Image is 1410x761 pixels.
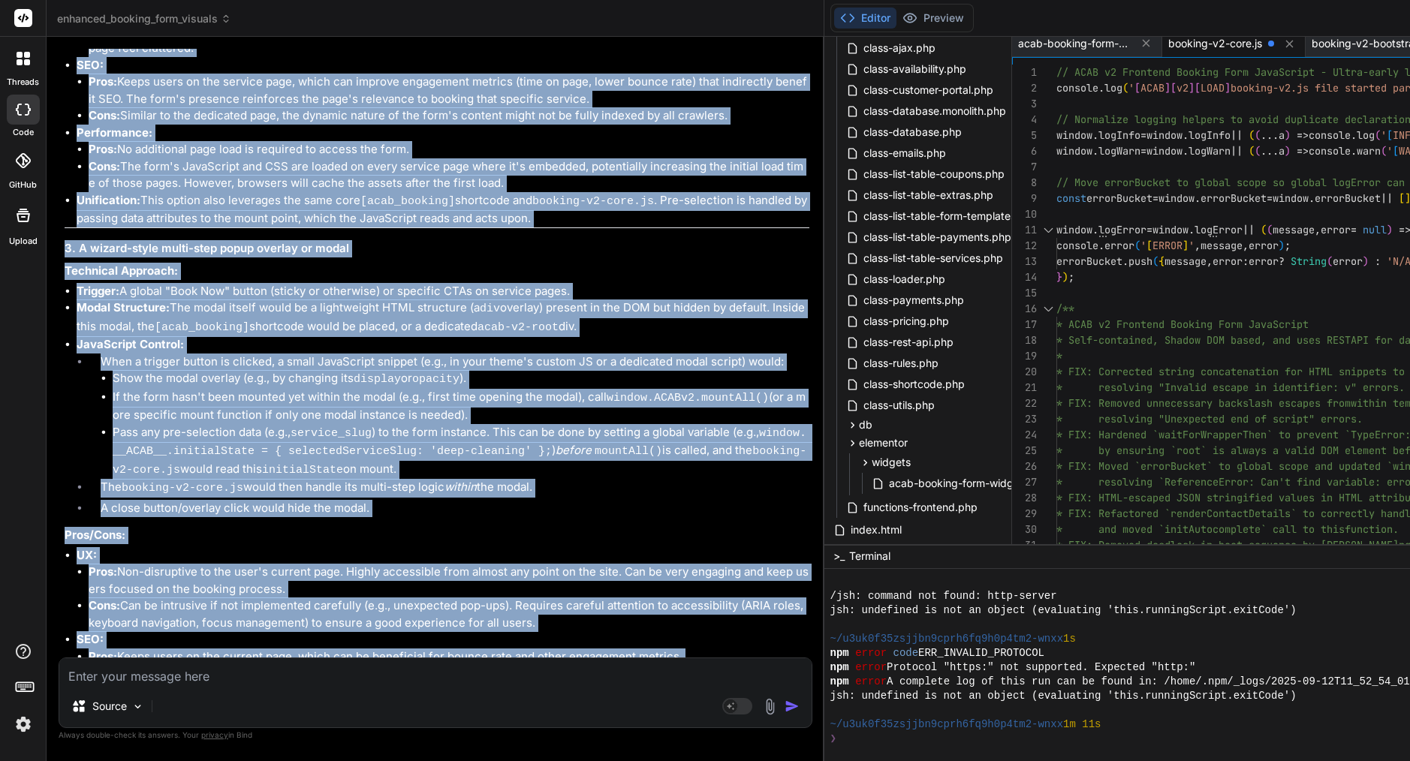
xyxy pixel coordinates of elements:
span: ' [1189,239,1195,252]
span: || [1243,223,1255,236]
span: ( [1152,254,1158,268]
div: 29 [1012,506,1037,522]
span: Terminal [849,549,890,564]
span: errorBucket [1056,254,1122,268]
span: error [1213,254,1243,268]
span: ❯ [830,732,836,746]
div: 19 [1012,348,1037,364]
span: => [1297,128,1309,142]
div: 8 [1012,175,1037,191]
code: div [480,302,500,315]
span: a [1279,144,1285,158]
span: ] [1183,239,1189,252]
em: within [444,480,477,494]
code: service_slug [291,427,372,440]
button: Editor [834,8,896,29]
div: 10 [1012,206,1037,222]
code: initialState [262,464,343,477]
span: widgets [872,455,911,470]
span: ) [1285,128,1291,142]
strong: SEO: [77,58,104,72]
span: ( [1267,223,1273,236]
span: ] [1164,81,1170,95]
strong: Modal Structure: [77,300,170,314]
span: logInfo [1098,128,1140,142]
strong: Unification: [77,193,140,207]
span: ) [1363,254,1369,268]
li: The form's JavaScript and CSS are loaded on every service page where it's embedded, potentially i... [89,158,809,192]
button: Preview [896,8,970,29]
span: ' [1140,239,1146,252]
span: * FIX: Refactored `renderContactDetails` to corre [1056,507,1351,520]
span: . [1189,223,1195,236]
span: logWarn [1189,144,1231,158]
img: Pick Models [131,700,144,713]
span: class-database.monolith.php [862,102,1008,120]
span: v2 [1177,81,1189,95]
span: * FIX: Removed deadlock in boot sequence by [PERSON_NAME] [1056,538,1399,552]
span: jsh: undefined is not an object (evaluating 'this.runningScript.exitCode') [830,603,1297,618]
li: This option also leverages the same core shortcode and . Pre-selection is handled by passing data... [77,192,809,227]
li: Non-disruptive to the user's current page. Highly accessible from almost any point on the site. C... [89,564,809,597]
span: * resolving "Invalid escape in identifier: v [1056,380,1351,394]
span: class-customer-portal.php [862,81,995,99]
span: enhanced_booking_form_visuals [57,11,231,26]
code: display [354,373,401,386]
li: Keeps users on the current page, which can be beneficial for bounce rate and other engagement met... [89,648,809,666]
div: 25 [1012,443,1037,459]
div: 1 [1012,65,1037,80]
p: Source [92,699,127,714]
span: ( [1134,239,1140,252]
span: [ [1195,81,1201,95]
span: ( [1375,128,1381,142]
span: elementor [859,435,908,450]
strong: UX: [77,548,97,562]
span: ( [1255,128,1261,142]
span: window [1146,144,1183,158]
span: ] [1189,81,1195,95]
span: * FIX: Removed unnecessary backslash escapes from [1056,396,1351,410]
span: = [1267,191,1273,205]
li: Similar to the dedicated page, the dynamic nature of the form's content might not be fully indexe... [89,107,809,125]
span: a [1279,128,1285,142]
span: => [1297,144,1309,158]
span: } [1056,270,1062,284]
span: * FIX: HTML-escaped JSON stringified values in HT [1056,491,1351,504]
span: class-list-table-payments.php [862,228,1013,246]
div: 3 [1012,96,1037,112]
span: error [855,675,887,689]
span: class-rest-api.php [862,333,955,351]
span: ( [1122,81,1128,95]
strong: Pros: [89,142,117,156]
span: error [1321,223,1351,236]
span: errorBucket [1086,191,1152,205]
span: window [1152,223,1189,236]
span: ERROR [1152,239,1183,252]
div: 4 [1012,112,1037,128]
code: [acab_booking] [360,195,455,208]
div: 31 [1012,537,1037,553]
span: ] [1225,81,1231,95]
span: // ACAB v2 Frontend Booking Form JavaScript - Ultr [1056,65,1357,79]
span: || [1231,128,1243,142]
span: logError [1195,223,1243,236]
span: booking-v2-core.js [1168,36,1262,51]
li: A global "Book Now" button (sticky or otherwise) or specific CTAs on service pages. [77,283,809,300]
span: = [1140,128,1146,142]
span: window [1056,144,1092,158]
span: error [1333,254,1363,268]
span: ( [1255,144,1261,158]
span: ... [1261,144,1279,158]
span: . [1309,191,1315,205]
span: = [1140,144,1146,158]
span: * FIX: Hardened `waitForWrapperThen` to prevent ` [1056,428,1351,441]
h3: 3. A wizard-style multi-step popup overlay or modal [65,240,809,257]
span: . [1183,144,1189,158]
span: = [1351,223,1357,236]
span: * FIX: Moved `errorBucket` to global scope and up [1056,459,1351,473]
span: class-list-table-form-templates.php [862,207,1040,225]
span: message [1273,223,1315,236]
span: * by ensuring `root` is always a valid DOM e [1056,444,1351,457]
span: npm [830,660,849,675]
div: 28 [1012,490,1037,506]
